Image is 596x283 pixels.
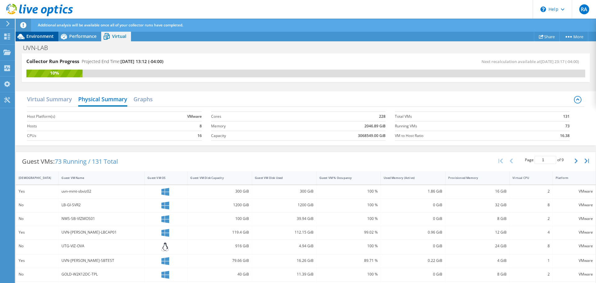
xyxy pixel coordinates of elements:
[19,271,56,278] div: No
[190,202,249,208] div: 1200 GiB
[319,271,378,278] div: 100 %
[512,257,549,264] div: 1
[512,176,542,180] div: Virtual CPU
[512,243,549,249] div: 8
[556,271,593,278] div: VMware
[395,113,529,120] label: Total VMs
[200,123,202,129] b: 8
[560,133,570,139] b: 16.38
[556,229,593,236] div: VMware
[559,32,588,41] a: More
[540,7,546,12] svg: \n
[319,202,378,208] div: 100 %
[556,257,593,264] div: VMware
[19,257,56,264] div: Yes
[190,215,249,222] div: 100 GiB
[448,257,507,264] div: 4 GiB
[27,113,146,120] label: Host Platform(s)
[255,271,314,278] div: 11.39 GiB
[512,215,549,222] div: 2
[69,33,97,39] span: Performance
[19,202,56,208] div: No
[120,58,163,64] span: [DATE] 13:12 (-04:00)
[61,188,142,195] div: uvn-mmt-sbviz02
[187,113,202,120] b: VMware
[364,123,386,129] b: 2046.89 GiB
[384,271,442,278] div: 0 GiB
[19,243,56,249] div: No
[61,215,142,222] div: NWS-SB-VIZMOS01
[55,157,118,166] span: 73 Running / 131 Total
[512,271,549,278] div: 2
[19,215,56,222] div: No
[481,59,582,64] span: Next recalculation available at
[82,58,163,65] h4: Projected End Time:
[133,93,153,105] h2: Graphs
[319,188,378,195] div: 100 %
[563,113,570,120] b: 131
[61,229,142,236] div: UVN-[PERSON_NAME]-LBCAP01
[190,271,249,278] div: 40 GiB
[534,32,560,41] a: Share
[319,215,378,222] div: 100 %
[190,257,249,264] div: 79.66 GiB
[384,202,442,208] div: 0 GiB
[16,152,124,171] div: Guest VMs:
[255,257,314,264] div: 16.26 GiB
[197,133,202,139] b: 16
[19,229,56,236] div: Yes
[535,156,556,164] input: jump to page
[255,229,314,236] div: 112.15 GiB
[448,229,507,236] div: 12 GiB
[61,176,134,180] div: Guest VM Name
[384,243,442,249] div: 0 GiB
[512,188,549,195] div: 2
[190,176,242,180] div: Guest VM Disk Capacity
[448,188,507,195] div: 16 GiB
[384,257,442,264] div: 0.22 GiB
[255,243,314,249] div: 4.94 GiB
[27,133,146,139] label: CPUs
[448,215,507,222] div: 8 GiB
[255,176,306,180] div: Guest VM Disk Used
[384,176,435,180] div: Used Memory (Active)
[562,157,564,162] span: 9
[20,44,58,51] h1: UVN-LAB
[384,188,442,195] div: 1.86 GiB
[78,93,127,107] h2: Physical Summary
[541,59,579,64] span: [DATE] 23:17 (-04:00)
[579,4,589,14] span: RA
[26,33,54,39] span: Environment
[384,229,442,236] div: 0.96 GiB
[556,188,593,195] div: VMware
[19,188,56,195] div: Yes
[395,123,529,129] label: Running VMs
[556,243,593,249] div: VMware
[448,271,507,278] div: 8 GiB
[38,22,183,28] span: Additional analysis will be available once all of your collector runs have completed.
[525,156,564,164] span: Page of
[395,133,529,139] label: VM to Host Ratio
[319,176,371,180] div: Guest VM % Occupancy
[384,215,442,222] div: 0 GiB
[379,113,386,120] b: 228
[255,202,314,208] div: 1200 GiB
[255,188,314,195] div: 300 GiB
[512,202,549,208] div: 8
[211,133,280,139] label: Capacity
[61,271,142,278] div: GOLD-W2K12DC-TPL
[319,229,378,236] div: 99.02 %
[358,133,386,139] b: 3068549.00 GiB
[27,93,72,105] h2: Virtual Summary
[448,243,507,249] div: 24 GiB
[556,215,593,222] div: VMware
[556,202,593,208] div: VMware
[112,33,126,39] span: Virtual
[255,215,314,222] div: 39.94 GiB
[565,123,570,129] b: 73
[61,202,142,208] div: LB-GI-SVR2
[61,243,142,249] div: UTG-VIZ-OVA
[190,229,249,236] div: 119.4 GiB
[556,176,585,180] div: Platform
[211,123,280,129] label: Memory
